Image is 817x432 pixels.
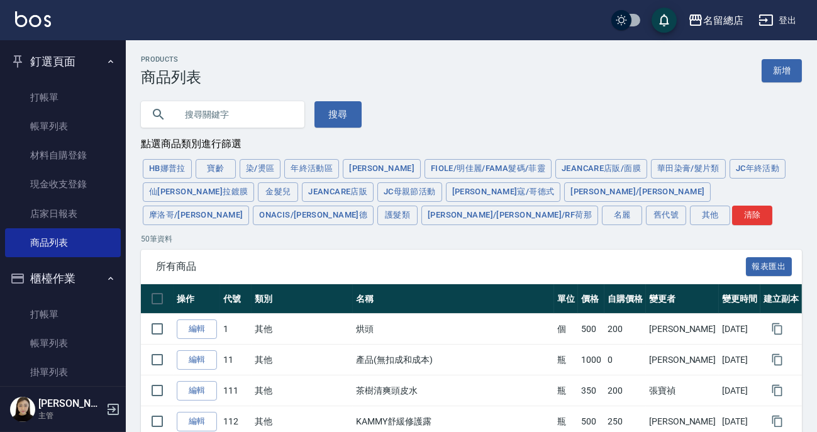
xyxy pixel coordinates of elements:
[604,375,646,406] td: 200
[646,314,719,345] td: [PERSON_NAME]
[719,284,760,314] th: 變更時間
[5,199,121,228] a: 店家日報表
[5,45,121,78] button: 釘選頁面
[425,159,552,179] button: FIOLE/明佳麗/Fama髮碼/菲靈
[578,284,604,314] th: 價格
[353,314,554,345] td: 烘頭
[156,260,746,273] span: 所有商品
[240,159,281,179] button: 染/燙區
[646,345,719,375] td: [PERSON_NAME]
[15,11,51,27] img: Logo
[314,101,362,128] button: 搜尋
[252,375,353,406] td: 其他
[141,233,802,245] p: 50 筆資料
[177,319,217,339] a: 編輯
[578,345,604,375] td: 1000
[651,159,726,179] button: 華田染膏/髮片類
[446,182,561,202] button: [PERSON_NAME]寇/哥德式
[564,182,711,202] button: [PERSON_NAME]/[PERSON_NAME]
[578,375,604,406] td: 350
[554,345,578,375] td: 瓶
[220,345,252,375] td: 11
[284,159,339,179] button: 年終活動區
[302,182,374,202] button: JeanCare店販
[732,206,772,225] button: 清除
[177,381,217,401] a: 編輯
[38,410,103,421] p: 主管
[141,69,201,86] h3: 商品列表
[719,375,760,406] td: [DATE]
[177,350,217,370] a: 編輯
[646,284,719,314] th: 變更者
[353,375,554,406] td: 茶樹清爽頭皮水
[554,284,578,314] th: 單位
[762,59,802,82] a: 新增
[377,206,418,225] button: 護髮類
[174,284,220,314] th: 操作
[10,397,35,422] img: Person
[353,345,554,375] td: 產品(無扣成和成本)
[258,182,298,202] button: 金髮兒
[719,345,760,375] td: [DATE]
[604,284,646,314] th: 自購價格
[220,284,252,314] th: 代號
[177,412,217,431] a: 編輯
[719,314,760,345] td: [DATE]
[5,329,121,358] a: 帳單列表
[252,284,353,314] th: 類別
[176,97,294,131] input: 搜尋關鍵字
[220,375,252,406] td: 111
[646,206,686,225] button: 舊代號
[5,112,121,141] a: 帳單列表
[760,284,802,314] th: 建立副本
[353,284,554,314] th: 名稱
[5,170,121,199] a: 現金收支登錄
[421,206,598,225] button: [PERSON_NAME]/[PERSON_NAME]/RF荷那
[5,141,121,170] a: 材料自購登錄
[196,159,236,179] button: 寶齡
[220,314,252,345] td: 1
[555,159,647,179] button: JeanCare店販/面膜
[253,206,374,225] button: ONACIS/[PERSON_NAME]德
[746,260,792,272] a: 報表匯出
[143,206,249,225] button: 摩洛哥/[PERSON_NAME]
[646,375,719,406] td: 張寶禎
[683,8,748,33] button: 名留總店
[730,159,786,179] button: JC年終活動
[5,262,121,295] button: 櫃檯作業
[602,206,642,225] button: 名麗
[753,9,802,32] button: 登出
[604,345,646,375] td: 0
[5,300,121,329] a: 打帳單
[377,182,442,202] button: JC母親節活動
[141,55,201,64] h2: Products
[578,314,604,345] td: 500
[554,314,578,345] td: 個
[252,345,353,375] td: 其他
[252,314,353,345] td: 其他
[38,397,103,410] h5: [PERSON_NAME]
[604,314,646,345] td: 200
[343,159,421,179] button: [PERSON_NAME]
[746,257,792,277] button: 報表匯出
[141,138,802,151] div: 點選商品類別進行篩選
[5,358,121,387] a: 掛單列表
[5,83,121,112] a: 打帳單
[143,159,192,179] button: HB娜普拉
[143,182,254,202] button: 仙[PERSON_NAME]拉鍍膜
[703,13,743,28] div: 名留總店
[5,228,121,257] a: 商品列表
[652,8,677,33] button: save
[554,375,578,406] td: 瓶
[690,206,730,225] button: 其他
